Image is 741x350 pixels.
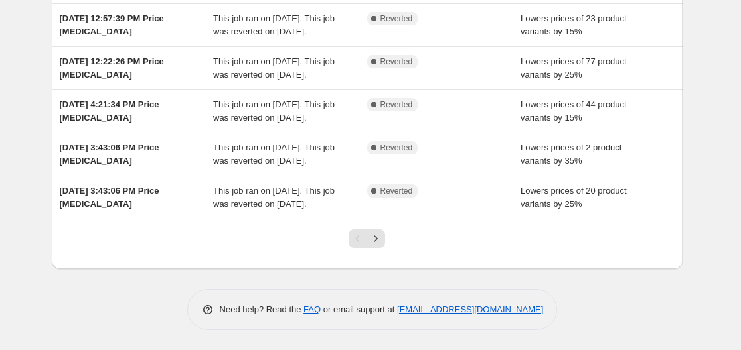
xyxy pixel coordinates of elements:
[213,143,335,166] span: This job ran on [DATE]. This job was reverted on [DATE].
[60,143,159,166] span: [DATE] 3:43:06 PM Price [MEDICAL_DATA]
[521,143,621,166] span: Lowers prices of 2 product variants by 35%
[60,186,159,209] span: [DATE] 3:43:06 PM Price [MEDICAL_DATA]
[60,56,164,80] span: [DATE] 12:22:26 PM Price [MEDICAL_DATA]
[220,304,304,314] span: Need help? Read the
[213,186,335,209] span: This job ran on [DATE]. This job was reverted on [DATE].
[380,13,413,24] span: Reverted
[213,13,335,36] span: This job ran on [DATE]. This job was reverted on [DATE].
[321,304,397,314] span: or email support at
[367,229,385,248] button: Next
[521,13,627,36] span: Lowers prices of 23 product variants by 15%
[521,99,627,123] span: Lowers prices of 44 product variants by 15%
[60,99,159,123] span: [DATE] 4:21:34 PM Price [MEDICAL_DATA]
[380,186,413,196] span: Reverted
[380,99,413,110] span: Reverted
[521,56,627,80] span: Lowers prices of 77 product variants by 25%
[380,143,413,153] span: Reverted
[521,186,627,209] span: Lowers prices of 20 product variants by 25%
[380,56,413,67] span: Reverted
[303,304,321,314] a: FAQ
[349,229,385,248] nav: Pagination
[397,304,543,314] a: [EMAIL_ADDRESS][DOMAIN_NAME]
[213,56,335,80] span: This job ran on [DATE]. This job was reverted on [DATE].
[213,99,335,123] span: This job ran on [DATE]. This job was reverted on [DATE].
[60,13,164,36] span: [DATE] 12:57:39 PM Price [MEDICAL_DATA]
